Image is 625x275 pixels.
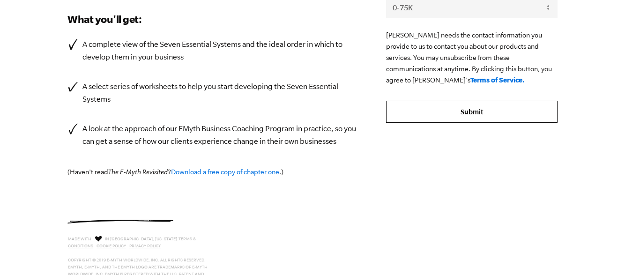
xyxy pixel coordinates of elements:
p: A select series of worksheets to help you start developing the Seven Essential Systems [82,80,358,105]
input: Submit [386,101,558,123]
iframe: Chat Widget [578,230,625,275]
p: (Haven't read ? .) [67,166,358,178]
a: Privacy Policy [129,244,161,248]
a: Terms & Conditions [68,237,196,248]
a: Terms of Service. [470,76,525,84]
img: Love [95,236,102,242]
a: Download a free copy of chapter one [171,168,279,176]
p: [PERSON_NAME] needs the contact information you provide to us to contact you about our products a... [386,30,558,86]
p: A look at the approach of our EMyth Business Coaching Program in practice, so you can get a sense... [82,122,358,148]
h3: What you'll get: [67,12,358,27]
a: Cookie Policy [97,244,126,248]
p: A complete view of the Seven Essential Systems and the ideal order in which to develop them in yo... [82,38,358,63]
em: The E-Myth Revisited [108,168,168,176]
